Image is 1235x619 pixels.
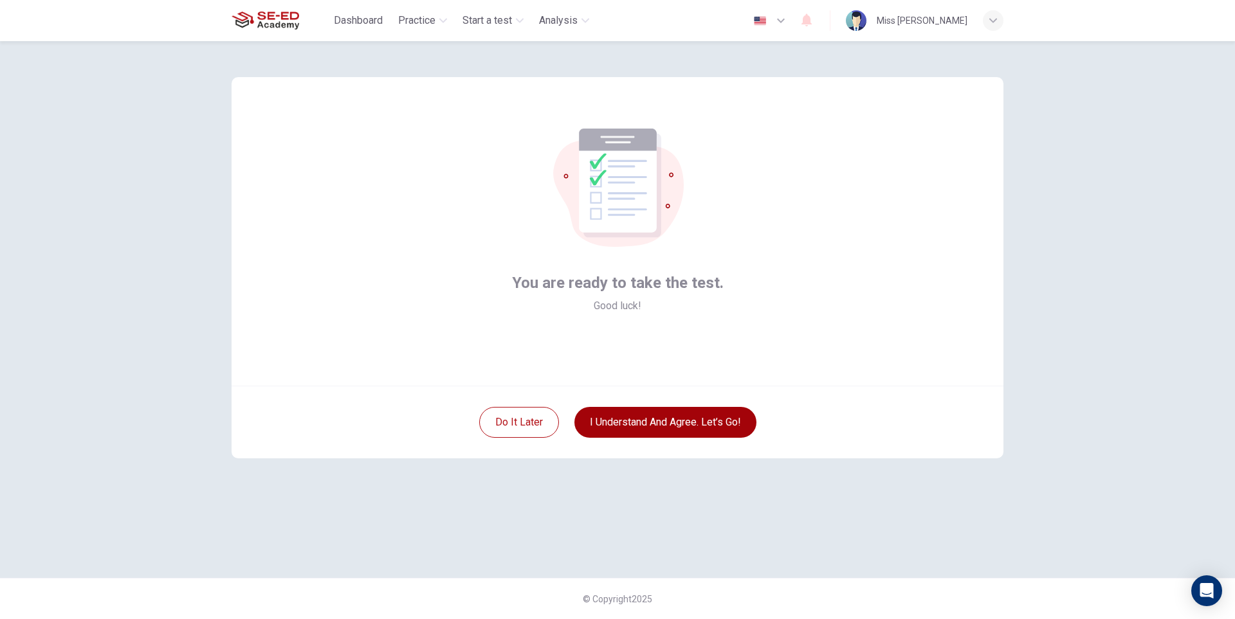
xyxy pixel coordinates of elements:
button: Practice [393,9,452,32]
button: Do it later [479,407,559,438]
button: Dashboard [329,9,388,32]
div: Miss [PERSON_NAME] [877,13,967,28]
img: SE-ED Academy logo [232,8,299,33]
div: Open Intercom Messenger [1191,575,1222,606]
img: en [752,16,768,26]
span: Good luck! [594,298,641,314]
button: Start a test [457,9,529,32]
span: You are ready to take the test. [512,273,724,293]
img: Profile picture [846,10,866,31]
button: Analysis [534,9,594,32]
span: Practice [398,13,435,28]
span: Analysis [539,13,578,28]
a: SE-ED Academy logo [232,8,329,33]
span: Start a test [462,13,512,28]
span: Dashboard [334,13,383,28]
span: © Copyright 2025 [583,594,652,604]
button: I understand and agree. Let’s go! [574,407,756,438]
